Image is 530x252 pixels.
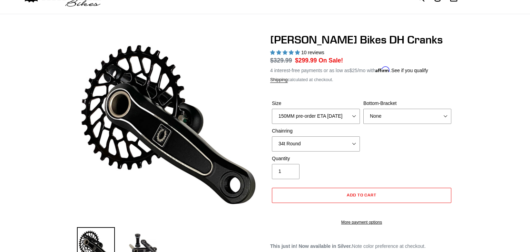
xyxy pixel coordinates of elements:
[272,188,451,203] button: Add to cart
[350,68,357,73] span: $25
[270,243,352,249] strong: This just in! Now available in Silver.
[347,192,377,197] span: Add to cart
[295,57,317,64] span: $299.99
[318,56,343,65] span: On Sale!
[270,243,453,250] p: Note color preference at checkout.
[272,155,360,162] label: Quantity
[391,68,428,73] a: See if you qualify - Learn more about Affirm Financing (opens in modal)
[270,33,453,46] h1: [PERSON_NAME] Bikes DH Cranks
[301,50,324,55] span: 10 reviews
[270,76,453,83] div: calculated at checkout.
[272,100,360,107] label: Size
[272,219,451,225] a: More payment options
[270,65,428,74] p: 4 interest-free payments or as low as /mo with .
[270,57,292,64] s: $329.99
[363,100,451,107] label: Bottom-Bracket
[270,77,288,83] a: Shipping
[375,67,390,72] span: Affirm
[270,50,301,55] span: 4.90 stars
[272,127,360,135] label: Chainring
